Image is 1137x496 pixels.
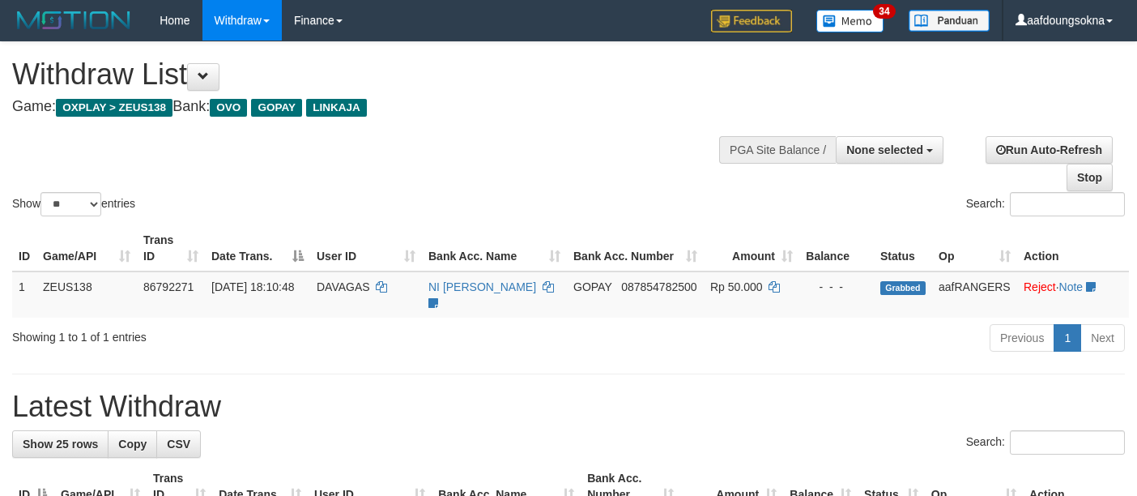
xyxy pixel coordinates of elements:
td: 1 [12,272,36,318]
span: [DATE] 18:10:48 [211,280,294,293]
a: Stop [1067,164,1113,191]
th: User ID: activate to sort column ascending [310,225,422,272]
span: None selected [846,143,923,156]
h1: Withdraw List [12,58,742,91]
th: Balance [799,225,874,272]
th: Trans ID: activate to sort column ascending [137,225,205,272]
input: Search: [1010,192,1125,216]
span: Copy 087854782500 to clipboard [621,280,696,293]
span: 34 [873,4,895,19]
span: GOPAY [573,280,611,293]
a: Previous [990,324,1054,352]
th: ID [12,225,36,272]
td: aafRANGERS [932,272,1017,318]
span: Show 25 rows [23,438,98,451]
a: Run Auto-Refresh [986,136,1113,164]
span: DAVAGAS [317,280,370,293]
td: · [1017,272,1129,318]
a: Show 25 rows [12,430,109,458]
th: Bank Acc. Number: activate to sort column ascending [567,225,704,272]
th: Status [874,225,932,272]
label: Search: [966,192,1125,216]
img: Button%20Memo.svg [816,10,884,32]
span: Copy [118,438,147,451]
img: panduan.png [909,10,990,32]
a: 1 [1054,324,1081,352]
div: - - - [806,279,867,295]
h4: Game: Bank: [12,99,742,115]
button: None selected [836,136,943,164]
a: Reject [1024,280,1056,293]
th: Action [1017,225,1129,272]
label: Show entries [12,192,135,216]
input: Search: [1010,430,1125,455]
span: Grabbed [880,281,926,295]
span: OXPLAY > ZEUS138 [56,99,172,117]
span: CSV [167,438,190,451]
a: Note [1059,280,1084,293]
a: Next [1080,324,1125,352]
select: Showentries [40,192,101,216]
label: Search: [966,430,1125,455]
div: Showing 1 to 1 of 1 entries [12,323,462,345]
img: Feedback.jpg [711,10,792,32]
span: GOPAY [251,99,302,117]
th: Game/API: activate to sort column ascending [36,225,137,272]
span: 86792271 [143,280,194,293]
th: Amount: activate to sort column ascending [704,225,799,272]
span: Rp 50.000 [710,280,763,293]
a: CSV [156,430,201,458]
img: MOTION_logo.png [12,8,135,32]
div: PGA Site Balance / [719,136,836,164]
th: Bank Acc. Name: activate to sort column ascending [422,225,567,272]
span: OVO [210,99,247,117]
td: ZEUS138 [36,272,137,318]
th: Date Trans.: activate to sort column descending [205,225,310,272]
th: Op: activate to sort column ascending [932,225,1017,272]
span: LINKAJA [306,99,367,117]
a: Copy [108,430,157,458]
a: NI [PERSON_NAME] [428,280,536,293]
h1: Latest Withdraw [12,391,1125,423]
